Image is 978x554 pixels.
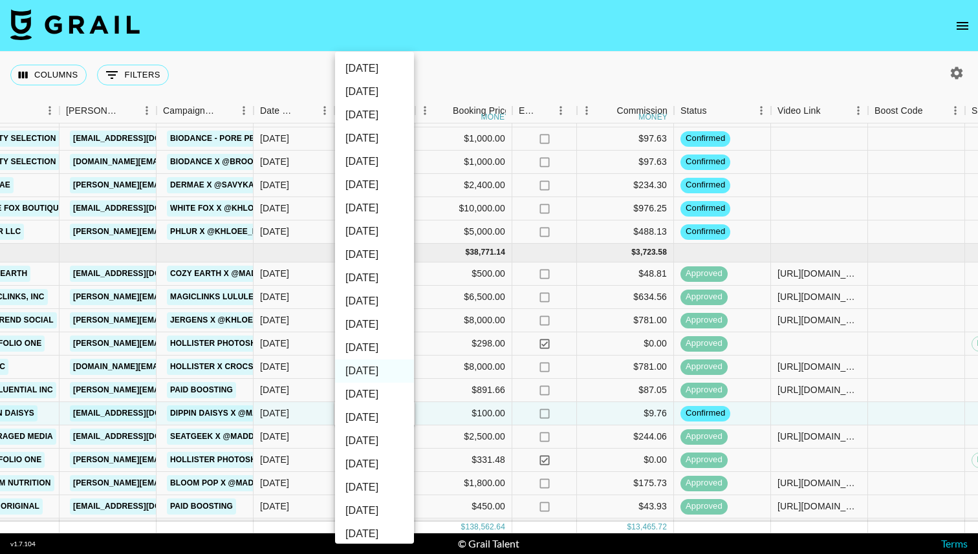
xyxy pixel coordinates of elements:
li: [DATE] [335,499,414,522]
li: [DATE] [335,453,414,476]
li: [DATE] [335,127,414,150]
li: [DATE] [335,243,414,266]
li: [DATE] [335,173,414,197]
li: [DATE] [335,429,414,453]
li: [DATE] [335,476,414,499]
li: [DATE] [335,522,414,546]
li: [DATE] [335,406,414,429]
li: [DATE] [335,359,414,383]
li: [DATE] [335,103,414,127]
li: [DATE] [335,313,414,336]
li: [DATE] [335,383,414,406]
li: [DATE] [335,80,414,103]
li: [DATE] [335,150,414,173]
li: [DATE] [335,290,414,313]
li: [DATE] [335,57,414,80]
li: [DATE] [335,197,414,220]
li: [DATE] [335,266,414,290]
li: [DATE] [335,220,414,243]
li: [DATE] [335,336,414,359]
